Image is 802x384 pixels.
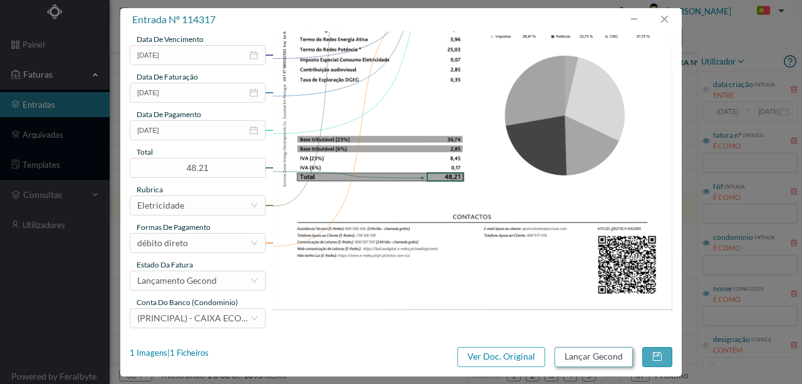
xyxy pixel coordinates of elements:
[251,239,258,247] i: icon: down
[249,51,258,60] i: icon: calendar
[251,277,258,284] i: icon: down
[137,147,153,157] span: total
[137,260,193,269] span: estado da fatura
[747,1,789,21] button: PT
[137,72,198,81] span: data de faturação
[137,298,238,307] span: conta do banco (condominio)
[137,185,163,194] span: rubrica
[137,34,204,44] span: data de vencimento
[132,13,216,25] span: entrada nº 114317
[457,347,545,367] button: Ver Doc. Original
[137,222,211,232] span: Formas de Pagamento
[137,271,217,290] div: Lançamento Gecond
[251,314,258,322] i: icon: down
[249,126,258,135] i: icon: calendar
[137,313,429,323] span: (PRINCIPAL) - CAIXA ECONOMICA MONTEPIO GERAL ([FINANCIAL_ID])
[137,196,184,215] div: Eletricidade
[251,202,258,209] i: icon: down
[137,110,201,119] span: data de pagamento
[137,234,188,252] div: débito direto
[249,88,258,97] i: icon: calendar
[555,347,633,367] button: Lançar Gecond
[130,347,209,360] div: 1 Imagens | 1 Ficheiros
